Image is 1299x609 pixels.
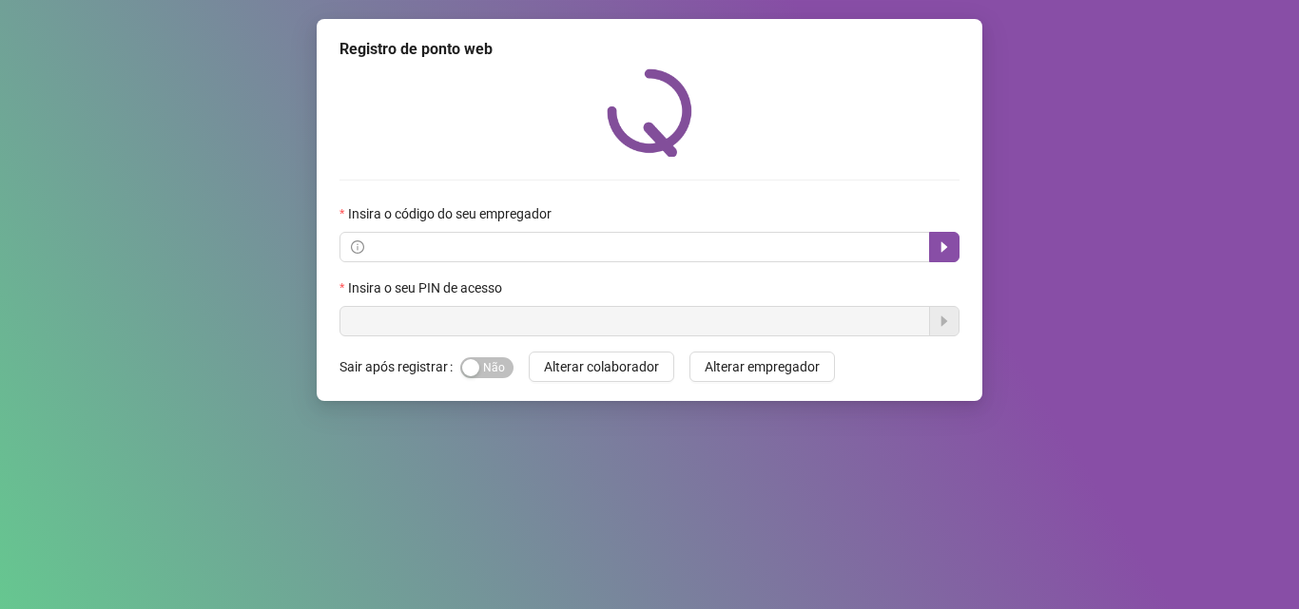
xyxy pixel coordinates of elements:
[339,38,960,61] div: Registro de ponto web
[937,239,952,255] span: caret-right
[339,203,564,224] label: Insira o código do seu empregador
[544,356,659,377] span: Alterar colaborador
[339,277,514,298] label: Insira o seu PIN de acesso
[529,352,674,382] button: Alterar colaborador
[607,68,692,157] img: QRPoint
[705,356,820,377] span: Alterar empregador
[351,240,364,254] span: info-circle
[689,352,835,382] button: Alterar empregador
[339,352,460,382] label: Sair após registrar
